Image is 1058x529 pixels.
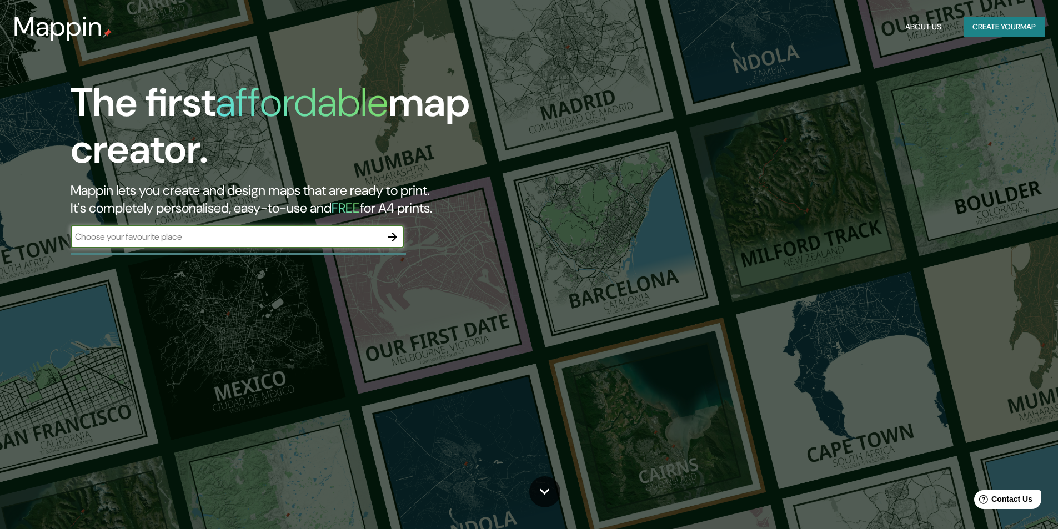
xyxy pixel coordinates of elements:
[71,79,600,182] h1: The first map creator.
[959,486,1046,517] iframe: Help widget launcher
[332,199,360,216] h5: FREE
[71,182,600,217] h2: Mappin lets you create and design maps that are ready to print. It's completely personalised, eas...
[215,77,388,128] h1: affordable
[103,29,112,38] img: mappin-pin
[901,17,946,37] button: About Us
[964,17,1045,37] button: Create yourmap
[13,11,103,42] h3: Mappin
[71,230,382,243] input: Choose your favourite place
